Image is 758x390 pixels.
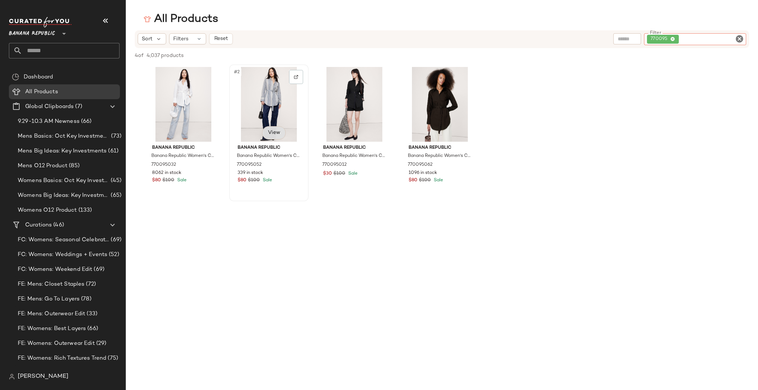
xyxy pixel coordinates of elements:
[238,145,300,151] span: Banana Republic
[67,162,80,170] span: (85)
[18,310,85,318] span: FE: Mens: Outerwear Edit
[18,354,106,363] span: FE: Womens: Rich Textures Trend
[409,170,437,176] span: 1096 in stock
[110,132,121,141] span: (73)
[135,52,144,60] span: 4 of
[152,177,161,184] span: $80
[106,354,118,363] span: (75)
[74,102,82,111] span: (7)
[651,36,670,43] span: 770095
[176,178,187,183] span: Sale
[408,153,470,159] span: Banana Republic Women's Cotton Poplin Belted Tunic Shirt Ganache Brown Size XS
[214,36,228,42] span: Reset
[109,191,121,200] span: (65)
[409,177,417,184] span: $80
[18,162,67,170] span: Mens O12 Product
[18,117,80,126] span: 9.29-10.3 AM Newness
[322,162,347,168] span: 770095012
[162,177,174,184] span: $100
[142,35,152,43] span: Sort
[18,206,77,215] span: Womens O12 Product
[77,206,92,215] span: (133)
[151,153,214,159] span: Banana Republic Women's Cotton Poplin Belted Tunic Shirt White Size XL
[262,126,286,139] button: View
[84,280,96,289] span: (72)
[107,147,118,155] span: (61)
[209,33,233,44] button: Reset
[233,68,241,76] span: #2
[24,73,53,81] span: Dashboard
[151,162,176,168] span: 770095032
[144,16,151,23] img: svg%3e
[323,171,332,177] span: $30
[238,177,246,184] span: $80
[152,170,181,176] span: 8062 in stock
[237,153,299,159] span: Banana Republic Women's Cotton Poplin Belted Tunic Shirt Navy Blue Mini Stripe Size XS
[248,177,260,184] span: $100
[109,236,121,244] span: (69)
[110,369,121,377] span: (18)
[18,280,84,289] span: FE: Mens: Closet Staples
[419,177,431,184] span: $100
[403,67,477,142] img: cn60516706.jpg
[18,369,110,377] span: FE: Womens: Suede & Leather Trend
[18,372,68,381] span: [PERSON_NAME]
[86,325,98,333] span: (66)
[25,88,58,96] span: All Products
[735,34,744,43] i: Clear Filter
[323,145,386,151] span: Banana Republic
[18,132,110,141] span: Mens Basics: Oct Key Investments
[52,221,64,229] span: (46)
[432,178,443,183] span: Sale
[317,67,392,142] img: cn59754856.jpg
[322,153,385,159] span: Banana Republic Women's Cotton Poplin Belted Tunic Shirt Black Size XXS
[9,17,72,27] img: cfy_white_logo.C9jOOHJF.svg
[18,339,95,348] span: FE: Womens: Outerwear Edit
[261,178,272,183] span: Sale
[25,102,74,111] span: Global Clipboards
[18,325,86,333] span: FE: Womens: Best Layers
[25,221,52,229] span: Curations
[232,67,306,142] img: cn59902112.jpg
[107,251,119,259] span: (52)
[92,265,104,274] span: (69)
[18,251,107,259] span: FC: Womens: Weddings + Events
[18,236,109,244] span: FC: Womens: Seasonal Celebrations
[347,171,358,176] span: Sale
[109,176,121,185] span: (45)
[95,339,107,348] span: (29)
[85,310,97,318] span: (33)
[267,130,280,136] span: View
[409,145,471,151] span: Banana Republic
[147,52,184,60] span: 4,037 products
[173,35,188,43] span: Filters
[238,170,263,176] span: 339 in stock
[333,171,345,177] span: $100
[294,75,298,79] img: svg%3e
[152,145,215,151] span: Banana Republic
[80,117,92,126] span: (66)
[18,265,92,274] span: FC: Womens: Weekend Edit
[18,191,109,200] span: Womens Big Ideas: Key Investments
[80,295,91,303] span: (78)
[408,162,433,168] span: 770095062
[9,25,55,38] span: Banana Republic
[237,162,262,168] span: 770095052
[146,67,221,142] img: cn58031886.jpg
[144,12,218,27] div: All Products
[18,176,109,185] span: Womens Basics: Oct Key Investments
[18,147,107,155] span: Mens Big Ideas: Key Investments
[18,295,80,303] span: FE: Mens: Go To Layers
[12,73,19,81] img: svg%3e
[9,374,15,380] img: svg%3e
